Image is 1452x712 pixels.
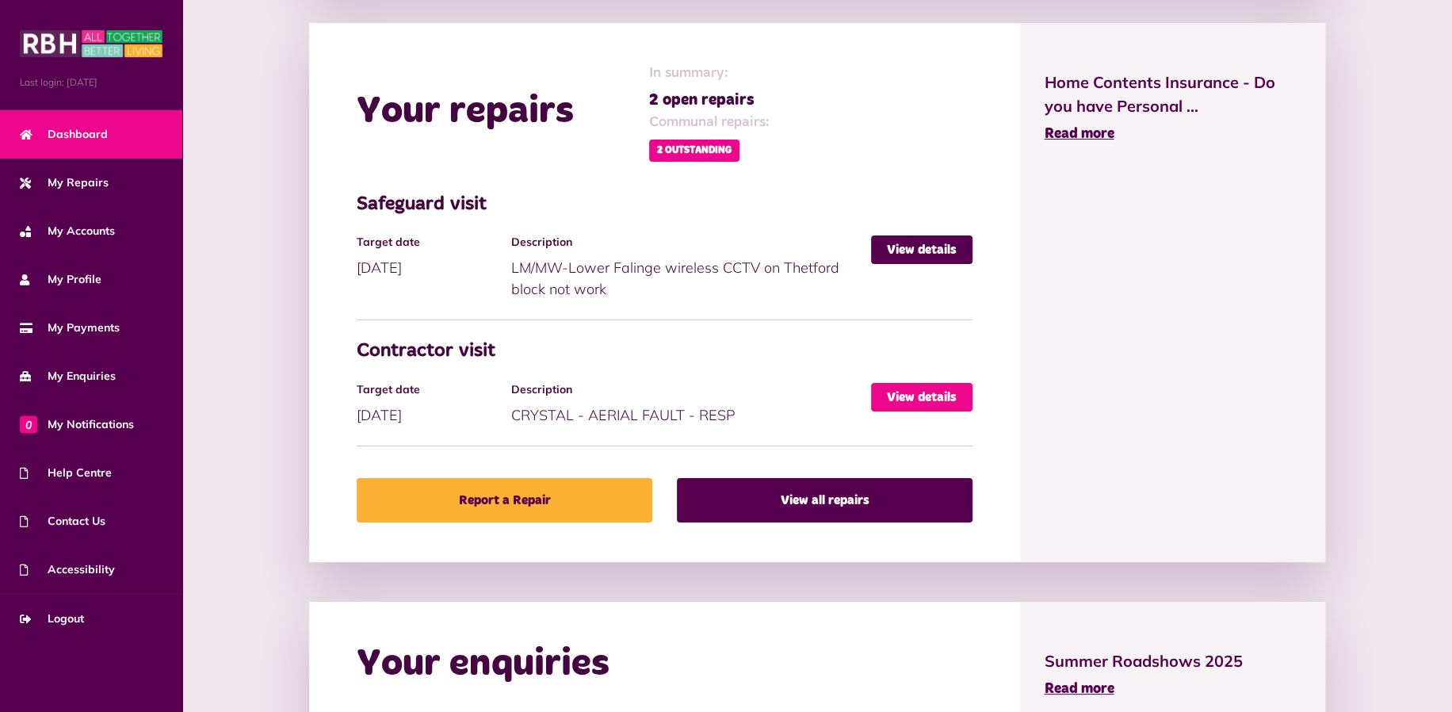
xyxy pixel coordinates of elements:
[20,174,109,191] span: My Repairs
[20,126,108,143] span: Dashboard
[357,340,972,363] h3: Contractor visit
[20,415,37,433] span: 0
[357,89,574,135] h2: Your repairs
[20,513,105,530] span: Contact Us
[20,271,101,288] span: My Profile
[20,223,115,239] span: My Accounts
[510,383,871,426] div: CRYSTAL - AERIAL FAULT - RESP
[357,235,510,278] div: [DATE]
[1044,127,1114,141] span: Read more
[649,63,770,84] span: In summary:
[1044,649,1301,673] span: Summer Roadshows 2025
[357,478,652,523] a: Report a Repair
[649,112,770,133] span: Communal repairs:
[1044,649,1301,700] a: Summer Roadshows 2025 Read more
[357,383,502,396] h4: Target date
[871,235,972,264] a: View details
[357,641,609,687] h2: Your enquiries
[677,478,972,523] a: View all repairs
[649,88,770,112] span: 2 open repairs
[649,140,739,162] span: 2 Outstanding
[1044,71,1301,118] span: Home Contents Insurance - Do you have Personal ...
[510,235,863,249] h4: Description
[20,368,116,385] span: My Enquiries
[357,235,502,249] h4: Target date
[1044,71,1301,145] a: Home Contents Insurance - Do you have Personal ... Read more
[1044,682,1114,696] span: Read more
[357,193,972,216] h3: Safeguard visit
[20,28,162,59] img: MyRBH
[20,465,112,481] span: Help Centre
[871,383,972,412] a: View details
[510,235,871,300] div: LM/MW-Lower Falinge wireless CCTV on Thetford block not work
[357,383,510,426] div: [DATE]
[20,416,134,433] span: My Notifications
[20,75,162,90] span: Last login: [DATE]
[20,611,84,627] span: Logout
[20,320,120,336] span: My Payments
[510,383,863,396] h4: Description
[20,561,115,578] span: Accessibility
